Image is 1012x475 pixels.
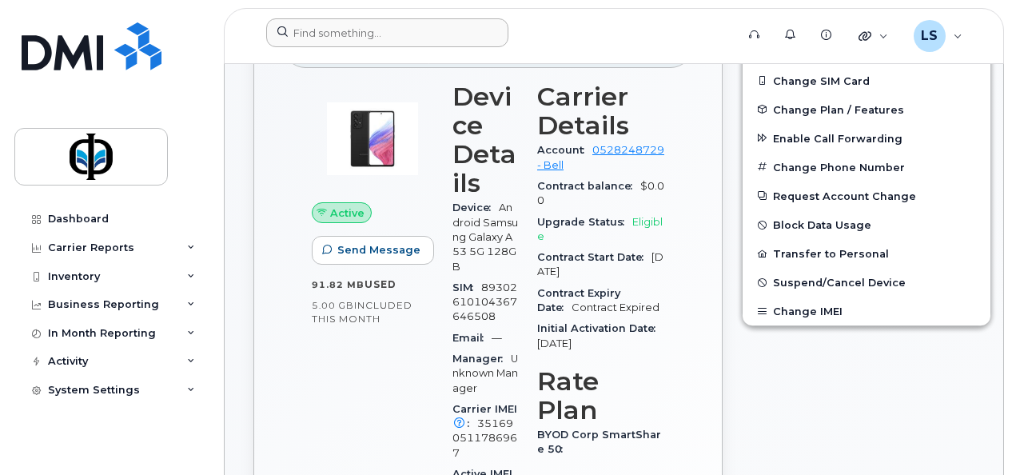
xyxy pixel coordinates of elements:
[452,202,518,272] span: Android Samsung Galaxy A53 5G 128GB
[743,66,990,95] button: Change SIM Card
[743,182,990,210] button: Request Account Change
[312,279,365,290] span: 91.82 MB
[743,95,990,124] button: Change Plan / Features
[537,367,664,425] h3: Rate Plan
[537,144,592,156] span: Account
[537,337,572,349] span: [DATE]
[365,278,396,290] span: used
[921,26,938,46] span: LS
[537,251,651,263] span: Contract Start Date
[452,202,499,214] span: Device
[266,18,508,47] input: Find something...
[902,20,974,52] div: Luciann Sacrey
[452,417,517,459] span: 351690511786967
[743,124,990,153] button: Enable Call Forwarding
[537,216,663,242] span: Eligible
[537,429,661,455] span: BYOD Corp SmartShare 50
[452,353,511,365] span: Manager
[537,180,640,192] span: Contract balance
[492,332,502,344] span: —
[537,287,620,313] span: Contract Expiry Date
[743,239,990,268] button: Transfer to Personal
[452,82,518,198] h3: Device Details
[312,299,412,325] span: included this month
[452,281,481,293] span: SIM
[452,353,518,394] span: Unknown Manager
[743,210,990,239] button: Block Data Usage
[312,236,434,265] button: Send Message
[773,103,904,115] span: Change Plan / Features
[452,281,517,323] span: 89302610104367646508
[337,242,420,257] span: Send Message
[743,153,990,182] button: Change Phone Number
[537,82,664,140] h3: Carrier Details
[537,144,664,170] a: 0528248729 - Bell
[743,268,990,297] button: Suspend/Cancel Device
[325,90,420,186] img: image20231002-3703462-kjv75p.jpeg
[312,300,354,311] span: 5.00 GB
[452,332,492,344] span: Email
[537,216,632,228] span: Upgrade Status
[773,132,902,144] span: Enable Call Forwarding
[330,206,365,221] span: Active
[452,403,517,429] span: Carrier IMEI
[847,20,899,52] div: Quicklinks
[537,322,663,334] span: Initial Activation Date
[743,297,990,325] button: Change IMEI
[572,301,659,313] span: Contract Expired
[773,277,906,289] span: Suspend/Cancel Device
